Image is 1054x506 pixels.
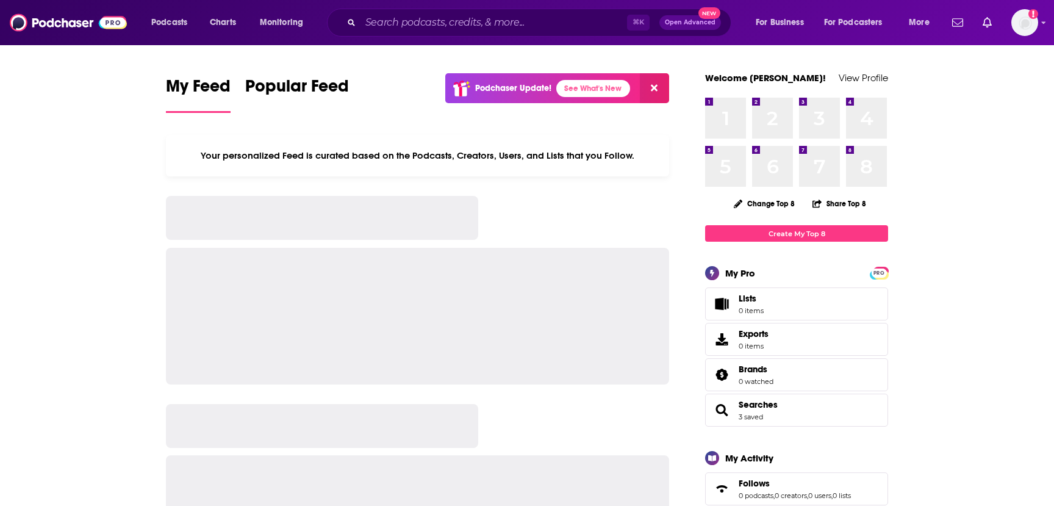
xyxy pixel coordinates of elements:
[831,491,833,500] span: ,
[705,72,826,84] a: Welcome [PERSON_NAME]!
[339,9,743,37] div: Search podcasts, credits, & more...
[245,76,349,113] a: Popular Feed
[739,399,778,410] a: Searches
[1028,9,1038,19] svg: Add a profile image
[808,491,831,500] a: 0 users
[705,323,888,356] a: Exports
[709,331,734,348] span: Exports
[807,491,808,500] span: ,
[756,14,804,31] span: For Business
[747,13,819,32] button: open menu
[725,267,755,279] div: My Pro
[1011,9,1038,36] img: User Profile
[709,480,734,497] a: Follows
[705,394,888,427] span: Searches
[816,13,900,32] button: open menu
[705,287,888,320] a: Lists
[739,306,764,315] span: 0 items
[739,328,769,339] span: Exports
[709,366,734,383] a: Brands
[833,491,851,500] a: 0 lists
[210,14,236,31] span: Charts
[739,478,770,489] span: Follows
[705,472,888,505] span: Follows
[10,11,127,34] img: Podchaser - Follow, Share and Rate Podcasts
[709,295,734,313] span: Lists
[739,377,773,386] a: 0 watched
[166,76,231,104] span: My Feed
[709,402,734,419] a: Searches
[739,364,767,375] span: Brands
[360,13,627,32] input: Search podcasts, credits, & more...
[739,413,763,421] a: 3 saved
[739,293,764,304] span: Lists
[739,364,773,375] a: Brands
[812,192,867,215] button: Share Top 8
[202,13,243,32] a: Charts
[872,268,886,277] a: PRO
[739,342,769,350] span: 0 items
[900,13,945,32] button: open menu
[773,491,775,500] span: ,
[556,80,630,97] a: See What's New
[739,491,773,500] a: 0 podcasts
[978,12,997,33] a: Show notifications dropdown
[260,14,303,31] span: Monitoring
[166,76,231,113] a: My Feed
[251,13,319,32] button: open menu
[698,7,720,19] span: New
[705,358,888,391] span: Brands
[725,452,773,464] div: My Activity
[665,20,715,26] span: Open Advanced
[739,478,851,489] a: Follows
[1011,9,1038,36] span: Logged in as jenc9678
[245,76,349,104] span: Popular Feed
[659,15,721,30] button: Open AdvancedNew
[726,196,802,211] button: Change Top 8
[166,135,669,176] div: Your personalized Feed is curated based on the Podcasts, Creators, Users, and Lists that you Follow.
[824,14,883,31] span: For Podcasters
[475,83,551,93] p: Podchaser Update!
[839,72,888,84] a: View Profile
[143,13,203,32] button: open menu
[1011,9,1038,36] button: Show profile menu
[739,293,756,304] span: Lists
[705,225,888,242] a: Create My Top 8
[775,491,807,500] a: 0 creators
[627,15,650,31] span: ⌘ K
[947,12,968,33] a: Show notifications dropdown
[909,14,930,31] span: More
[151,14,187,31] span: Podcasts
